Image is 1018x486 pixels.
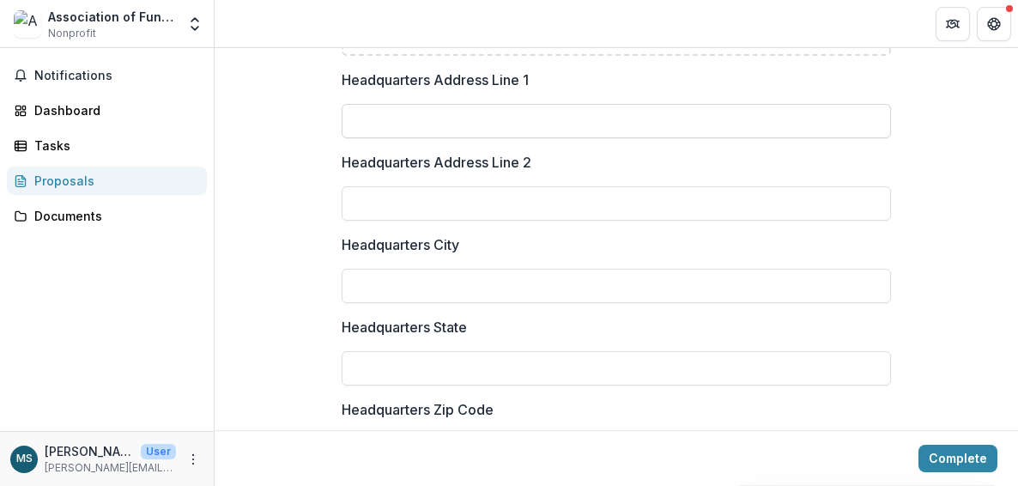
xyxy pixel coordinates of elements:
div: Documents [34,207,193,225]
button: Partners [936,7,970,41]
button: Complete [918,445,997,472]
p: Headquarters City [342,234,459,255]
div: Tasks [34,137,193,155]
p: Headquarters Address Line 1 [342,70,529,90]
a: Proposals [7,167,207,195]
p: User [141,444,176,459]
p: Headquarters Zip Code [342,399,494,420]
p: [PERSON_NAME] [45,442,134,460]
span: Nonprofit [48,26,96,41]
div: Dashboard [34,101,193,119]
button: Notifications [7,62,207,89]
a: Documents [7,202,207,230]
button: Open entity switcher [183,7,207,41]
p: [PERSON_NAME][EMAIL_ADDRESS][PERSON_NAME][DOMAIN_NAME] [45,460,176,476]
a: Dashboard [7,96,207,125]
p: Headquarters State [342,317,467,337]
p: Headquarters Address Line 2 [342,152,531,173]
div: Megan Spranger [16,453,33,465]
img: Association of Fundraising Professionals - Northeast Wisconsin Chapter [14,10,41,38]
span: Notifications [34,69,200,83]
button: More [183,449,203,470]
button: Get Help [977,7,1011,41]
div: Association of Fundraising Professionals - Northeast [US_STATE] Chapter [48,8,176,26]
div: Proposals [34,172,193,190]
a: Tasks [7,131,207,160]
